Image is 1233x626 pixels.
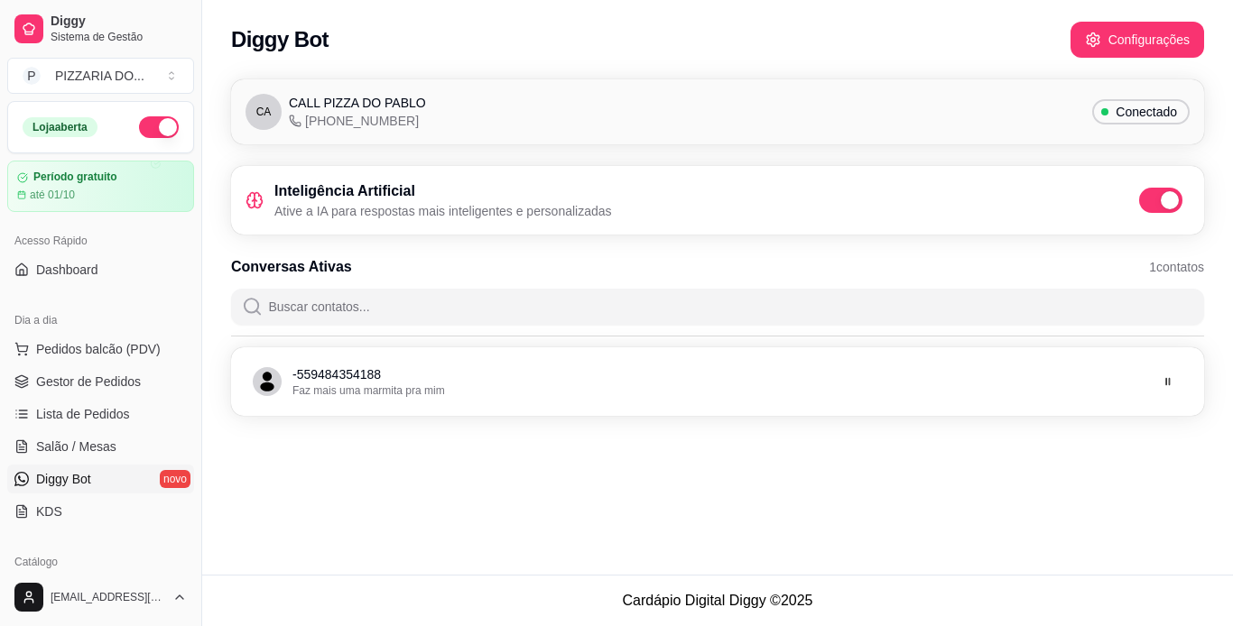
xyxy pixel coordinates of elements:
[36,405,130,423] span: Lista de Pedidos
[7,575,194,619] button: [EMAIL_ADDRESS][DOMAIN_NAME]
[1149,258,1204,276] span: 1 contatos
[292,365,1146,383] p: - 559484354188
[36,373,141,391] span: Gestor de Pedidos
[7,161,194,212] a: Período gratuitoaté 01/10
[36,340,161,358] span: Pedidos balcão (PDV)
[23,67,41,85] span: P
[253,367,282,396] span: avatar
[274,180,612,202] h3: Inteligência Artificial
[1071,22,1204,58] button: Configurações
[231,25,329,54] h2: Diggy Bot
[55,67,144,85] div: PIZZARIA DO ...
[23,117,97,137] div: Loja aberta
[7,7,194,51] a: DiggySistema de Gestão
[274,202,612,220] p: Ative a IA para respostas mais inteligentes e personalizadas
[36,502,62,520] span: KDS
[7,306,194,335] div: Dia a dia
[33,170,117,184] article: Período gratuito
[292,384,445,397] span: Faz mais uma marmita pra mim
[139,116,179,138] button: Alterar Status
[51,14,187,30] span: Diggy
[202,575,1233,626] footer: Cardápio Digital Diggy © 2025
[7,400,194,428] a: Lista de Pedidos
[7,255,194,284] a: Dashboard
[263,289,1193,325] input: Buscar contatos...
[7,58,194,94] button: Select a team
[36,437,116,456] span: Salão / Mesas
[36,470,91,488] span: Diggy Bot
[289,112,419,130] span: [PHONE_NUMBER]
[231,256,352,278] h3: Conversas Ativas
[36,261,98,279] span: Dashboard
[7,432,194,461] a: Salão / Mesas
[7,335,194,364] button: Pedidos balcão (PDV)
[7,226,194,255] div: Acesso Rápido
[51,590,165,604] span: [EMAIL_ADDRESS][DOMAIN_NAME]
[51,30,187,44] span: Sistema de Gestão
[256,105,272,119] span: CA
[7,367,194,396] a: Gestor de Pedidos
[1108,103,1184,121] span: Conectado
[7,548,194,576] div: Catálogo
[289,94,426,112] span: CALL PIZZA DO PABLO
[7,465,194,493] a: Diggy Botnovo
[7,497,194,526] a: KDS
[30,188,75,202] article: até 01/10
